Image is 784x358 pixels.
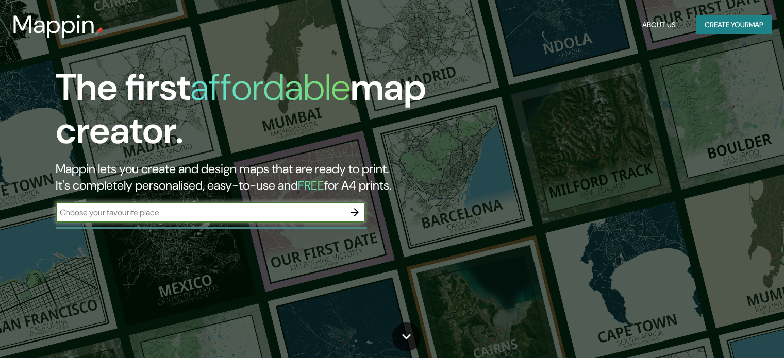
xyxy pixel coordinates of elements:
h5: FREE [298,177,324,193]
button: About Us [638,15,680,35]
h2: Mappin lets you create and design maps that are ready to print. It's completely personalised, eas... [56,161,448,194]
input: Choose your favourite place [56,207,344,218]
button: Create yourmap [696,15,772,35]
h1: The first map creator. [56,66,448,161]
h1: affordable [190,63,351,111]
img: mappin-pin [95,27,104,35]
h3: Mappin [12,10,95,39]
